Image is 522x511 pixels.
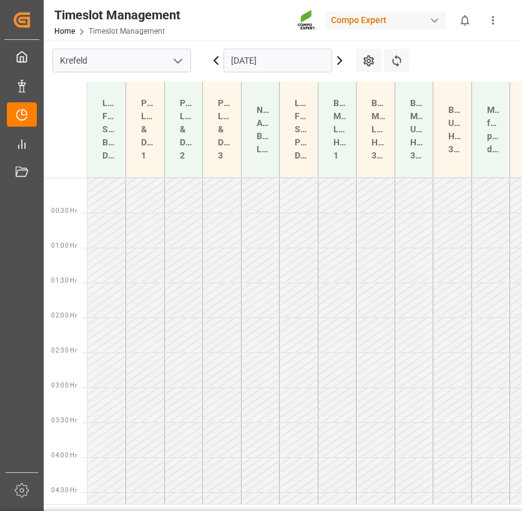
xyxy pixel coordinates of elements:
[367,92,385,167] div: Bulk Material Loading Hall 3C
[168,51,187,71] button: open menu
[224,49,332,72] input: DD.MM.YYYY
[326,11,446,29] div: Compo Expert
[451,6,479,34] button: show 0 new notifications
[51,312,77,319] span: 02:00 Hr
[328,92,347,167] div: Bulk Material Loading Hall 1
[51,452,77,459] span: 04:00 Hr
[51,207,77,214] span: 00:30 Hr
[54,27,75,36] a: Home
[405,92,423,167] div: Bulk Material Unloading Hall 3B
[51,347,77,354] span: 02:30 Hr
[51,382,77,389] span: 03:00 Hr
[51,487,77,494] span: 04:30 Hr
[175,92,193,167] div: Paletts Loading & Delivery 2
[297,9,317,31] img: Screenshot%202023-09-29%20at%2010.02.21.png_1712312052.png
[326,8,451,32] button: Compo Expert
[290,92,308,167] div: Liquid Fert Site Paletts Delivery
[54,6,180,24] div: Timeslot Management
[443,99,461,161] div: Bulkship Unloading Hall 3B
[482,99,500,161] div: Mineral fertilizer production delivery
[51,242,77,249] span: 01:00 Hr
[51,417,77,424] span: 03:30 Hr
[97,92,116,167] div: Liquid Fert Site Bulk Delivery
[479,6,507,34] button: show more
[136,92,154,167] div: Paletts Loading & Delivery 1
[52,49,191,72] input: Type to search/select
[51,277,77,284] span: 01:30 Hr
[213,92,231,167] div: Paletts Loading & Delivery 3
[252,99,270,161] div: Nitric Acid Bulk Loading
